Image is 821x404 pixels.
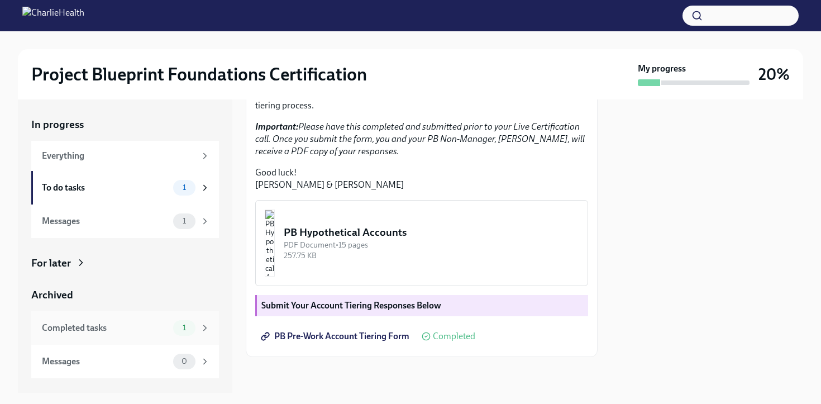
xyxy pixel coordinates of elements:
a: Completed tasks1 [31,311,219,345]
span: 1 [176,217,193,225]
div: Messages [42,355,169,368]
div: 257.75 KB [284,250,579,261]
div: Everything [42,150,195,162]
a: To do tasks1 [31,171,219,205]
div: Completed tasks [42,322,169,334]
div: PDF Document • 15 pages [284,240,579,250]
a: PB Pre-Work Account Tiering Form [255,325,417,348]
div: For later [31,256,71,270]
span: 0 [175,357,194,365]
h3: 20% [758,64,790,84]
span: 1 [176,183,193,192]
span: PB Pre-Work Account Tiering Form [263,331,409,342]
div: To do tasks [42,182,169,194]
div: Messages [42,215,169,227]
strong: Submit Your Account Tiering Responses Below [261,300,441,311]
a: Archived [31,288,219,302]
h2: Project Blueprint Foundations Certification [31,63,367,85]
img: CharlieHealth [22,7,84,25]
span: Completed [433,332,475,341]
div: PB Hypothetical Accounts [284,225,579,240]
p: Good luck! [PERSON_NAME] & [PERSON_NAME] [255,167,588,191]
a: In progress [31,117,219,132]
a: Messages1 [31,205,219,238]
button: PB Hypothetical AccountsPDF Document•15 pages257.75 KB [255,200,588,286]
span: 1 [176,324,193,332]
img: PB Hypothetical Accounts [265,210,275,277]
a: Everything [31,141,219,171]
strong: Important: [255,121,298,132]
em: Please have this completed and submitted prior to your Live Certification call. Once you submit t... [255,121,585,156]
a: For later [31,256,219,270]
strong: My progress [638,63,686,75]
a: Messages0 [31,345,219,378]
